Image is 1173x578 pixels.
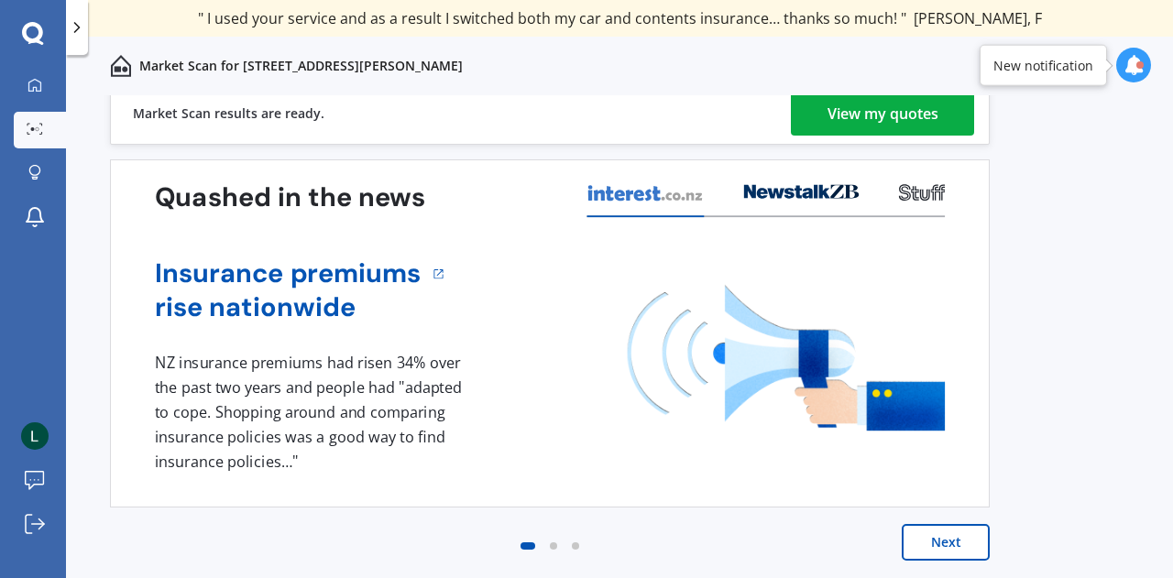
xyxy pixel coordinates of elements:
a: rise nationwide [155,290,422,324]
img: home-and-contents.b802091223b8502ef2dd.svg [110,55,132,77]
div: New notification [993,56,1093,74]
a: View my quotes [791,92,974,136]
div: NZ insurance premiums had risen 34% over the past two years and people had "adapted to cope. Shop... [155,351,468,474]
img: media image [628,285,945,431]
h3: Quashed in the news [155,180,425,214]
p: Market Scan for [STREET_ADDRESS][PERSON_NAME] [139,57,463,75]
div: View my quotes [828,92,938,136]
div: Market Scan results are ready. [133,83,324,144]
a: Insurance premiums [155,256,422,290]
img: ACg8ocLByNfvjX4LLopXE6k0o3HFPB44BppZ-K1KP3oR_aUR-pUaIg=s96-c [21,422,49,450]
button: Next [902,524,990,561]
